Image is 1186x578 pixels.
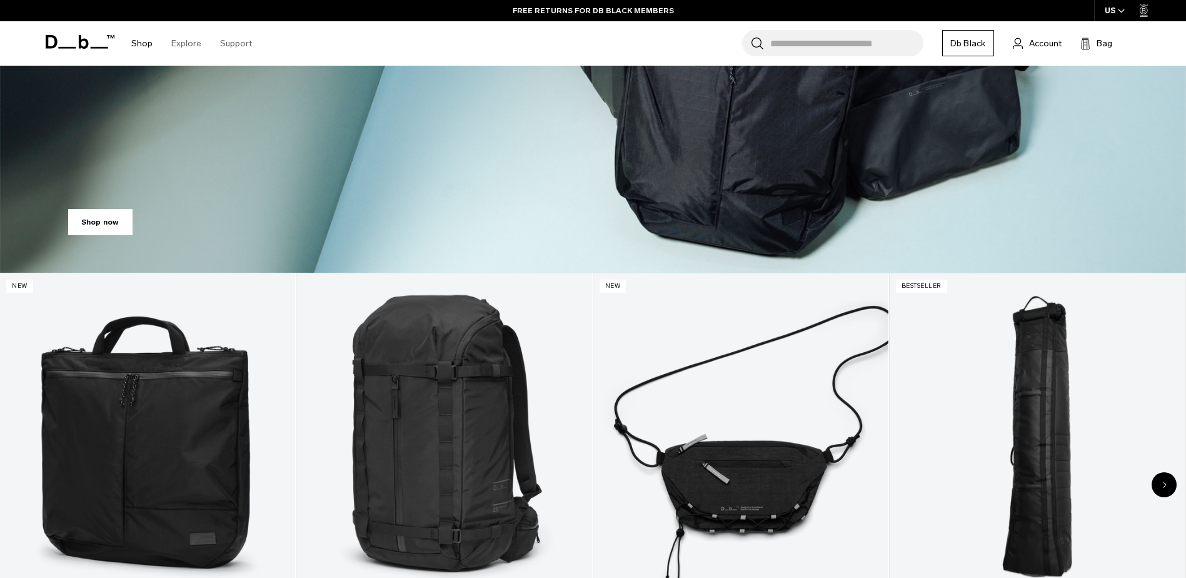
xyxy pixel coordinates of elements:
p: Bestseller [896,280,947,293]
p: New [6,280,33,293]
a: Account [1013,36,1062,51]
a: Shop [131,21,153,66]
div: Next slide [1152,472,1177,497]
a: Db Black [942,30,994,56]
span: Account [1029,37,1062,50]
p: New [600,280,626,293]
span: Bag [1097,37,1112,50]
a: FREE RETURNS FOR DB BLACK MEMBERS [513,5,674,16]
a: Support [220,21,252,66]
a: Explore [171,21,201,66]
nav: Main Navigation [122,21,261,66]
a: Shop now [68,209,133,235]
button: Bag [1080,36,1112,51]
